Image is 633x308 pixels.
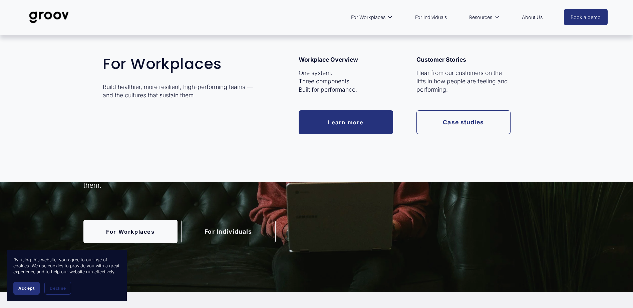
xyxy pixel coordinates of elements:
[13,282,40,295] button: Accept
[466,10,503,25] a: folder dropdown
[519,10,546,25] a: About Us
[299,56,358,63] strong: Workplace Overview
[299,110,393,134] a: Learn more
[25,6,72,28] img: Groov | Unlock Human Potential at Work and in Life
[103,83,256,99] p: Build healthier, more resilient, high-performing teams — and the cultures that sustain them.
[416,110,511,134] a: Case studies
[412,10,450,25] a: For Individuals
[44,282,71,295] button: Decline
[18,286,35,291] span: Accept
[13,257,120,275] p: By using this website, you agree to our use of cookies. We use cookies to provide you with a grea...
[469,13,492,22] span: Resources
[351,13,385,22] span: For Workplaces
[103,56,256,72] h2: For Workplaces
[50,286,66,291] span: Decline
[564,9,608,25] a: Book a demo
[416,56,466,63] strong: Customer Stories
[299,69,393,94] p: One system. Three components. Built for performance.
[7,250,127,301] section: Cookie banner
[348,10,396,25] a: folder dropdown
[416,69,511,94] p: Hear from our customers on the lifts in how people are feeling and performing.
